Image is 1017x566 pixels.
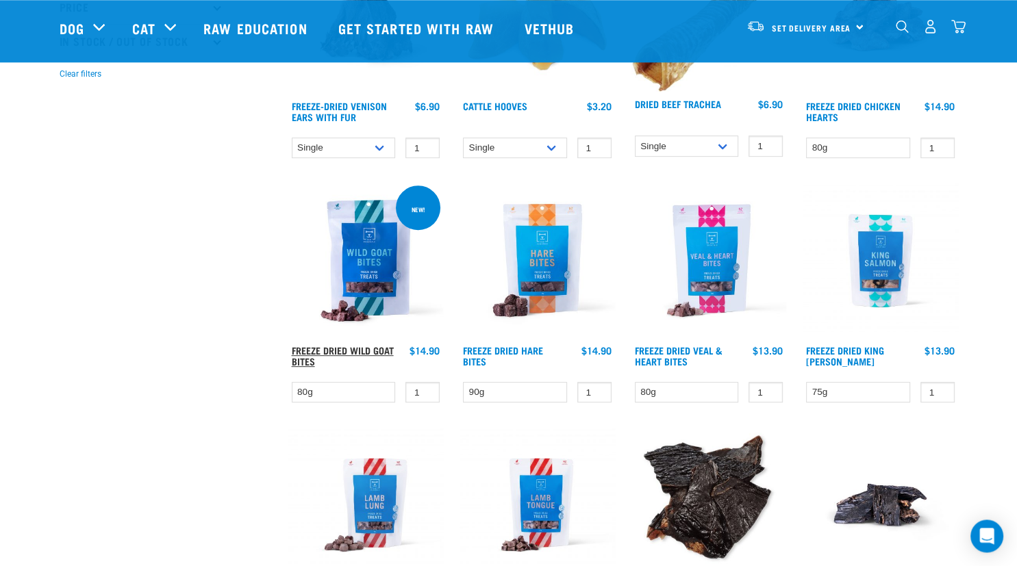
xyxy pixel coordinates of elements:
a: Freeze Dried Veal & Heart Bites [635,348,723,363]
a: Freeze-Dried Venison Ears with Fur [292,103,387,119]
img: home-icon-1@2x.png [896,20,909,33]
img: Raw Essentials Freeze Dried Veal & Heart Bites Treats [631,183,787,338]
img: van-moving.png [746,20,765,32]
div: $6.90 [758,99,783,110]
div: $13.90 [925,345,955,356]
a: Dog [60,18,84,38]
a: Raw Education [190,1,324,55]
img: home-icon@2x.png [951,19,966,34]
img: user.png [923,19,938,34]
div: $6.90 [415,101,440,112]
img: RE Product Shoot 2023 Nov8584 [803,183,958,338]
input: 1 [577,138,612,159]
div: $14.90 [925,101,955,112]
span: Set Delivery Area [772,25,851,30]
input: 1 [920,382,955,403]
div: $14.90 [410,345,440,356]
div: $14.90 [581,345,612,356]
div: new! [405,199,431,220]
a: Get started with Raw [325,1,511,55]
div: $13.90 [753,345,783,356]
a: Dried Beef Trachea [635,101,721,106]
input: 1 [405,382,440,403]
button: Clear filters [60,68,101,80]
img: Raw Essentials Freeze Dried Hare Bites [460,183,615,338]
input: 1 [577,382,612,403]
a: Vethub [511,1,592,55]
a: Freeze Dried King [PERSON_NAME] [806,348,884,363]
div: $3.20 [587,101,612,112]
a: Cattle Hooves [463,103,527,108]
input: 1 [749,136,783,157]
a: Freeze Dried Wild Goat Bites [292,348,394,363]
input: 1 [920,138,955,159]
div: Open Intercom Messenger [970,519,1003,552]
input: 1 [749,382,783,403]
a: Cat [132,18,155,38]
a: Freeze Dried Chicken Hearts [806,103,901,119]
a: Freeze Dried Hare Bites [463,348,543,363]
input: 1 [405,138,440,159]
img: Raw Essentials Freeze Dried Wild Goat Bites PetTreats Product Shot [288,183,444,338]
